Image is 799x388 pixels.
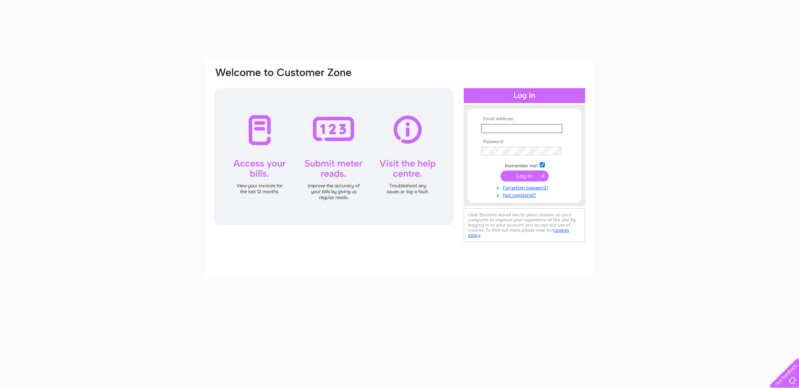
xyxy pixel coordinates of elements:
a: Forgotten password? [481,183,570,191]
div: Clear Business would like to place cookies on your computer to improve your experience of the sit... [464,208,585,242]
a: cookies policy [468,227,569,238]
th: Password: [479,139,570,145]
td: Remember me? [479,161,570,169]
input: Submit [501,170,549,181]
th: Email Address: [479,116,570,122]
a: Not registered? [481,191,570,198]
